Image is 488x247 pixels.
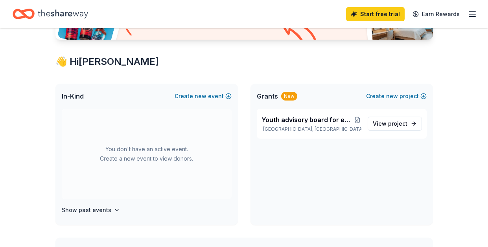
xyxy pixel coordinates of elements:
a: Home [13,5,88,23]
button: Show past events [62,205,120,215]
a: View project [368,117,422,131]
span: project [388,120,407,127]
a: Earn Rewards [408,7,464,21]
h4: Show past events [62,205,111,215]
button: Createnewproject [366,91,427,101]
p: [GEOGRAPHIC_DATA], [GEOGRAPHIC_DATA] [261,126,361,132]
span: In-Kind [62,91,84,101]
span: new [195,91,206,101]
a: Start free trial [346,7,405,21]
button: Createnewevent [175,91,232,101]
span: Youth advisory board for emancipated [PERSON_NAME] youth [261,115,354,124]
div: New [281,92,297,101]
div: 👋 Hi [PERSON_NAME] [55,55,433,68]
div: You don't have an active event. Create a new event to view donors. [62,109,232,199]
span: new [386,91,398,101]
span: View [373,119,407,128]
img: Curvy arrow [279,16,319,46]
span: Grants [257,91,278,101]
